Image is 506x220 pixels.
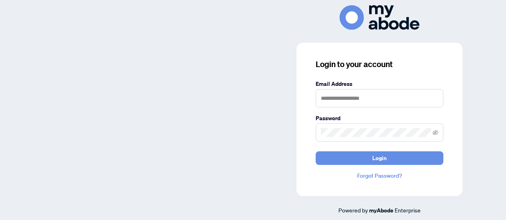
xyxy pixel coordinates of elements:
[369,206,393,215] a: myAbode
[316,171,443,180] a: Forgot Password?
[395,206,421,214] span: Enterprise
[316,59,443,70] h3: Login to your account
[316,151,443,165] button: Login
[338,206,368,214] span: Powered by
[316,79,443,88] label: Email Address
[340,5,419,30] img: ma-logo
[433,130,438,135] span: eye-invisible
[372,152,387,165] span: Login
[316,114,443,123] label: Password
